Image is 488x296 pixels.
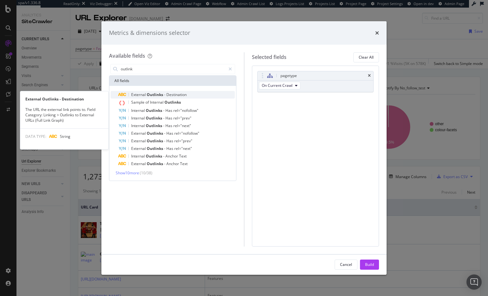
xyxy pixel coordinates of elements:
span: rel="nofollow" [174,131,199,136]
div: times [368,74,371,78]
button: Build [360,260,379,270]
span: - [163,115,165,121]
div: Build [365,262,374,267]
span: External [131,131,147,136]
span: Internal [131,108,146,113]
span: External [131,138,147,144]
div: modal [101,21,387,275]
span: External [131,146,147,151]
span: External [131,161,147,166]
span: - [164,146,166,151]
span: Outlinks [147,138,164,144]
span: Text [180,161,188,166]
span: Sample [131,100,145,105]
span: Internal [131,123,146,128]
span: - [164,161,166,166]
span: rel="next" [173,123,191,128]
button: Clear All [353,52,379,62]
span: ( 10 / 38 ) [140,170,152,176]
span: Outlinks [147,92,164,97]
div: External Outlinks - Destination [20,96,108,102]
span: of [145,100,150,105]
span: rel="prev" [173,115,191,121]
span: Outlinks [164,100,181,105]
span: Internal [131,153,146,159]
div: pagetype [280,73,297,79]
span: Internal [131,115,146,121]
span: Has [166,138,174,144]
span: Has [166,146,174,151]
div: Available fields [109,52,145,59]
span: Anchor [166,161,180,166]
span: - [164,138,166,144]
span: - [163,123,165,128]
div: Metrics & dimensions selector [109,29,190,37]
span: Internal [150,100,164,105]
span: Destination [166,92,187,97]
span: Outlinks [146,108,163,113]
span: Outlinks [146,123,163,128]
span: Has [165,115,173,121]
div: pagetypetimesOn Current Crawl [257,71,374,92]
span: rel="prev" [174,138,192,144]
span: Outlinks [147,146,164,151]
span: Outlinks [147,131,164,136]
div: The URL the external link points to. Field Category: Linking > Outlinks to External URLs (Full Li... [20,107,108,123]
button: Cancel [335,260,357,270]
span: Has [166,131,174,136]
span: - [164,92,166,97]
input: Search by field name [120,64,226,74]
div: Clear All [359,55,374,60]
span: External [131,92,147,97]
div: Cancel [340,262,352,267]
span: On Current Crawl [262,83,292,88]
span: rel="next" [174,146,192,151]
button: On Current Crawl [259,82,300,89]
span: Has [165,108,173,113]
span: Outlinks [146,153,163,159]
span: Anchor [165,153,179,159]
div: Open Intercom Messenger [466,274,482,290]
span: Show 10 more [116,170,139,176]
span: rel="nofollow" [173,108,198,113]
span: Text [179,153,187,159]
div: times [375,29,379,37]
div: Selected fields [252,54,286,61]
span: - [164,131,166,136]
span: Outlinks [146,115,163,121]
span: - [163,108,165,113]
span: Has [165,123,173,128]
span: Outlinks [147,161,164,166]
span: - [163,153,165,159]
div: All fields [109,76,236,86]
